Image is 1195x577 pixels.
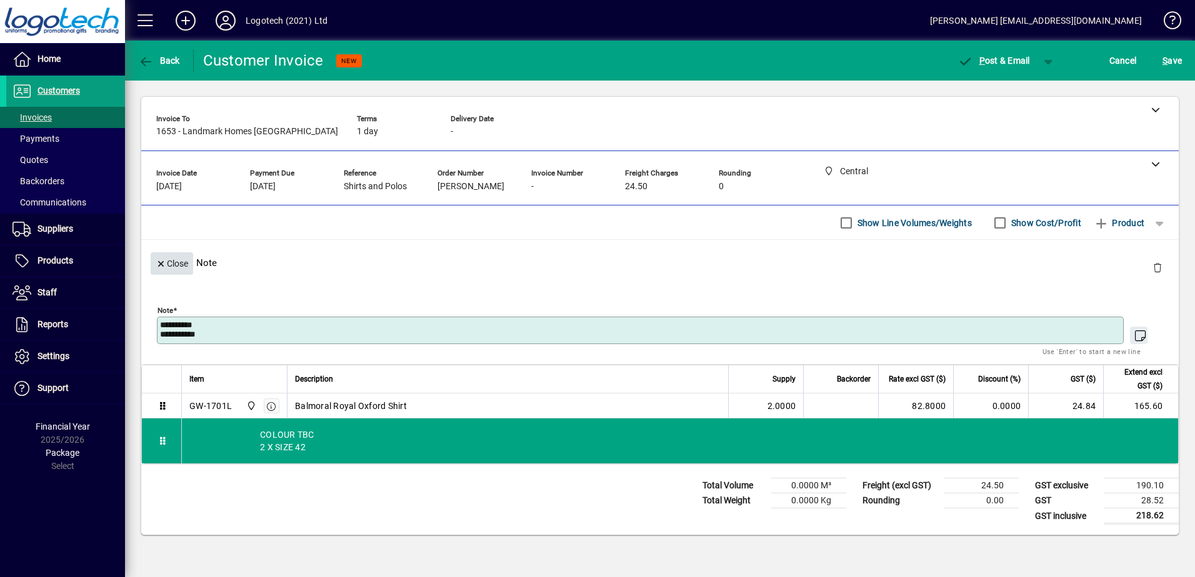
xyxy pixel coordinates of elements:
[1094,213,1144,233] span: Product
[930,11,1142,31] div: [PERSON_NAME] [EMAIL_ADDRESS][DOMAIN_NAME]
[625,182,647,192] span: 24.50
[951,49,1036,72] button: Post & Email
[837,372,871,386] span: Backorder
[886,400,946,412] div: 82.8000
[166,9,206,32] button: Add
[1029,493,1104,508] td: GST
[125,49,194,72] app-page-header-button: Back
[46,448,79,458] span: Package
[531,182,534,192] span: -
[12,112,52,122] span: Invoices
[357,127,378,137] span: 1 day
[1071,372,1096,386] span: GST ($)
[1029,478,1104,493] td: GST exclusive
[12,176,64,186] span: Backorders
[12,134,59,144] span: Payments
[295,372,333,386] span: Description
[243,399,257,413] span: Central
[1042,344,1141,358] mat-hint: Use 'Enter' to start a new line
[1104,493,1179,508] td: 28.52
[6,170,125,192] a: Backorders
[1109,51,1137,71] span: Cancel
[1159,49,1185,72] button: Save
[696,478,771,493] td: Total Volume
[767,400,796,412] span: 2.0000
[156,254,188,274] span: Close
[957,56,1030,66] span: ost & Email
[1142,252,1172,282] button: Delete
[37,86,80,96] span: Customers
[6,192,125,213] a: Communications
[6,373,125,404] a: Support
[344,182,407,192] span: Shirts and Polos
[6,214,125,245] a: Suppliers
[203,51,324,71] div: Customer Invoice
[719,182,724,192] span: 0
[246,11,327,31] div: Logotech (2021) Ltd
[1142,262,1172,273] app-page-header-button: Delete
[1103,393,1178,418] td: 165.60
[856,478,944,493] td: Freight (excl GST)
[889,372,946,386] span: Rate excl GST ($)
[1087,212,1151,234] button: Product
[1111,365,1162,393] span: Extend excl GST ($)
[6,107,125,128] a: Invoices
[6,309,125,340] a: Reports
[157,306,173,315] mat-label: Note
[156,182,182,192] span: [DATE]
[12,155,48,165] span: Quotes
[37,224,73,234] span: Suppliers
[138,56,180,66] span: Back
[772,372,796,386] span: Supply
[295,400,407,412] span: Balmoral Royal Oxford Shirt
[156,127,338,137] span: 1653 - Landmark Homes [GEOGRAPHIC_DATA]
[6,149,125,170] a: Quotes
[1009,217,1081,229] label: Show Cost/Profit
[37,287,57,297] span: Staff
[37,383,69,393] span: Support
[6,128,125,149] a: Payments
[6,245,125,277] a: Products
[451,127,453,137] span: -
[341,57,357,65] span: NEW
[944,493,1019,508] td: 0.00
[147,257,196,269] app-page-header-button: Close
[12,197,86,207] span: Communications
[189,400,232,412] div: GW-1701L
[250,182,276,192] span: [DATE]
[1104,508,1179,524] td: 218.62
[182,418,1178,463] div: COLOUR TBC 2 X SIZE 42
[771,493,846,508] td: 0.0000 Kg
[6,341,125,372] a: Settings
[37,54,61,64] span: Home
[1029,508,1104,524] td: GST inclusive
[37,255,73,265] span: Products
[979,56,985,66] span: P
[206,9,246,32] button: Profile
[953,393,1028,418] td: 0.0000
[189,372,204,386] span: Item
[978,372,1021,386] span: Discount (%)
[696,493,771,508] td: Total Weight
[1104,478,1179,493] td: 190.10
[37,319,68,329] span: Reports
[37,351,69,361] span: Settings
[855,217,972,229] label: Show Line Volumes/Weights
[944,478,1019,493] td: 24.50
[1162,56,1167,66] span: S
[141,240,1179,285] div: Note
[6,44,125,75] a: Home
[36,422,90,432] span: Financial Year
[1162,51,1182,71] span: ave
[1154,2,1179,43] a: Knowledge Base
[1028,393,1103,418] td: 24.84
[1106,49,1140,72] button: Cancel
[151,252,193,275] button: Close
[856,493,944,508] td: Rounding
[437,182,504,192] span: [PERSON_NAME]
[135,49,183,72] button: Back
[6,277,125,308] a: Staff
[771,478,846,493] td: 0.0000 M³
